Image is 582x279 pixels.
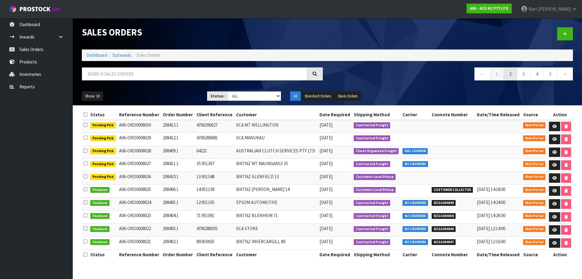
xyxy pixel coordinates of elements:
td: A06-ORD0008028 [118,146,161,159]
th: Reference Number [118,110,161,120]
span: Contracted Freight [354,122,390,128]
span: Web Portal [523,135,546,141]
span: Web Portal [523,200,546,206]
h1: Sales Orders [82,27,323,37]
span: Finalised [90,213,109,219]
span: NZ COURIERS [403,200,428,206]
td: A06-ORD0008023 [118,210,161,223]
img: cube-alt.png [9,5,17,13]
span: ProStock [19,5,50,13]
td: A06-ORD0008029 [118,133,161,146]
td: 208411.1 [161,159,195,172]
td: BNTNZ GLENFIELD 13 [235,172,318,185]
span: Web Portal [523,161,546,167]
span: Contracted Freight [354,239,390,245]
span: [DATE] 12:14:00 [477,226,505,231]
td: 208405.1 [161,198,195,211]
span: BZGG004050 [432,213,456,219]
span: [DATE] 14:26:00 [477,213,505,218]
strong: A06 - ACS NZ PTY LTD [470,6,508,11]
th: Carrier [401,110,430,120]
span: [DATE] 12:16:00 [477,239,505,244]
span: Pending Pick [90,148,116,154]
span: NZ COURIERS [403,213,428,219]
span: [DATE] [319,239,333,244]
span: NZ COURIERS [403,239,428,245]
td: A06-ORD0008030 [118,120,161,133]
td: BNTNZ MT MAUNGANUI 35 [235,159,318,172]
th: Reference Number [118,250,161,259]
span: BZGG004049 [432,200,456,206]
td: A06-ORD0008027 [118,159,161,172]
span: Contracted Freight [354,213,390,219]
td: 208413.1 [161,120,195,133]
th: Source [522,110,547,120]
td: 208402.1 [161,236,195,250]
th: Date Required [318,250,352,259]
span: Sales Orders [137,52,161,58]
th: Connote Number [430,250,475,259]
th: Date Required [318,110,352,120]
span: [DATE] [319,161,333,166]
span: NZ COURIERS [403,226,428,232]
strong: Status: [210,94,225,99]
button: Standard Orders [301,91,334,101]
td: 12:951105 [195,198,235,211]
td: 71:951091 [195,210,235,223]
th: Shipping Method [352,110,401,120]
td: SCA MT WELLINGTON [235,120,318,133]
span: DHL COURIER [403,148,428,154]
td: A06-ORD0008024 [118,198,161,211]
span: Contracted Freight [354,226,390,232]
th: Order Number [161,110,195,120]
span: [DATE] 14:24:00 [477,199,505,205]
span: Web Portal [523,187,546,193]
td: 89:950925 [195,236,235,250]
a: 4 [530,67,544,80]
span: Web Portal [523,213,546,219]
td: BNTNZ BLENHEIM 71 [235,210,318,223]
span: Finalised [90,200,109,206]
span: [DATE] [319,186,333,192]
span: Contracted Freight [354,200,390,206]
span: Finalised [90,187,109,193]
td: 208410.1 [161,172,195,185]
a: 3 [517,67,530,80]
th: Client Reference [195,110,235,120]
th: Shipping Method [352,250,401,259]
td: BNTNZ INVERCARGILL 89 [235,236,318,250]
th: Client Reference [195,250,235,259]
span: Bart [529,6,537,12]
span: Pending Pick [90,135,116,141]
span: [PERSON_NAME] [538,6,571,12]
span: Customer Local Pickup [354,187,396,193]
td: 208412.1 [161,133,195,146]
button: Back Orders [335,91,361,101]
td: BNTNZ [PERSON_NAME] 14 [235,185,318,198]
td: SCA MANUKAU [235,133,318,146]
td: A06-ORD0008021 [118,236,161,250]
td: 208404.1 [161,210,195,223]
td: 4706288305 [195,223,235,236]
td: 208409.1 [161,146,195,159]
th: Order Number [161,250,195,259]
span: CUSTOMER COLLECTED [432,187,473,193]
span: [DATE] [319,174,333,179]
th: Status [89,110,118,120]
span: Web Portal [523,174,546,180]
span: NZ COURIERS [403,161,428,167]
span: [DATE] [319,199,333,205]
a: Outwards [112,52,131,58]
span: Customer Local Pickup [354,174,396,180]
a: 2 [503,67,517,80]
span: Contracted Freight [354,161,390,167]
button: All [290,91,301,101]
button: Show: 10 [82,91,103,101]
th: Customer [235,110,318,120]
td: A06-ORD0008026 [118,172,161,185]
th: Connote Number [430,110,475,120]
a: 5 [544,67,557,80]
td: 35:951367 [195,159,235,172]
td: 4706289685 [195,133,235,146]
span: Web Portal [523,226,546,232]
